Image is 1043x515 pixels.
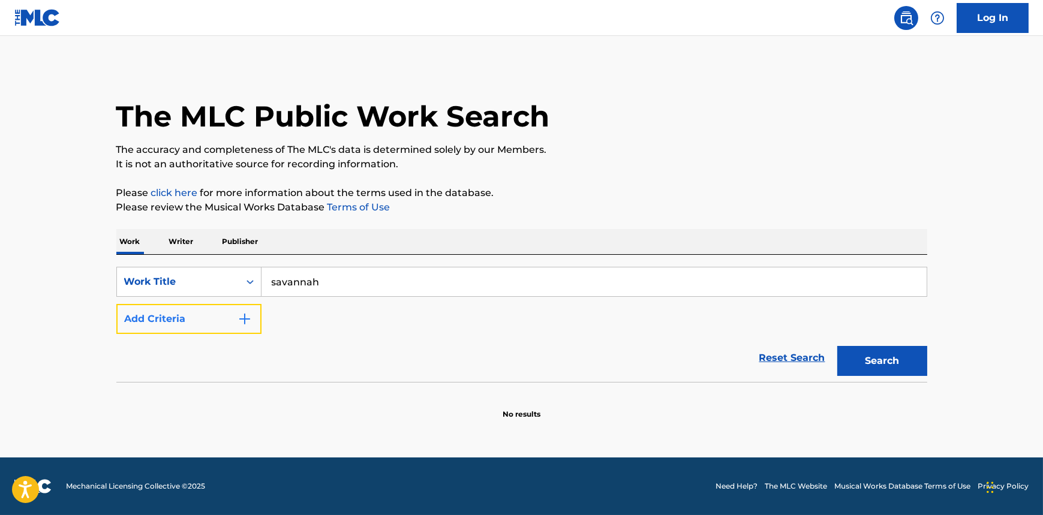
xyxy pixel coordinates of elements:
iframe: Chat Widget [983,457,1043,515]
form: Search Form [116,267,927,382]
img: MLC Logo [14,9,61,26]
p: Publisher [219,229,262,254]
div: Ziehen [987,469,994,505]
a: The MLC Website [765,481,827,492]
a: Log In [957,3,1029,33]
button: Search [837,346,927,376]
p: No results [503,394,540,420]
div: Work Title [124,275,232,289]
a: Public Search [894,6,918,30]
p: Writer [166,229,197,254]
img: search [899,11,913,25]
img: help [930,11,945,25]
p: It is not an authoritative source for recording information. [116,157,927,171]
p: The accuracy and completeness of The MLC's data is determined solely by our Members. [116,143,927,157]
a: Need Help? [716,481,758,492]
a: click here [151,187,198,198]
img: logo [14,479,52,493]
a: Privacy Policy [978,481,1029,492]
div: Help [925,6,949,30]
div: Chat-Widget [983,457,1043,515]
button: Add Criteria [116,304,261,334]
p: Please for more information about the terms used in the database. [116,186,927,200]
img: 9d2ae6d4665cec9f34b9.svg [238,312,252,326]
span: Mechanical Licensing Collective © 2025 [66,481,205,492]
a: Musical Works Database Terms of Use [834,481,970,492]
a: Reset Search [753,345,831,371]
p: Work [116,229,144,254]
h1: The MLC Public Work Search [116,98,550,134]
p: Please review the Musical Works Database [116,200,927,215]
a: Terms of Use [325,201,390,213]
